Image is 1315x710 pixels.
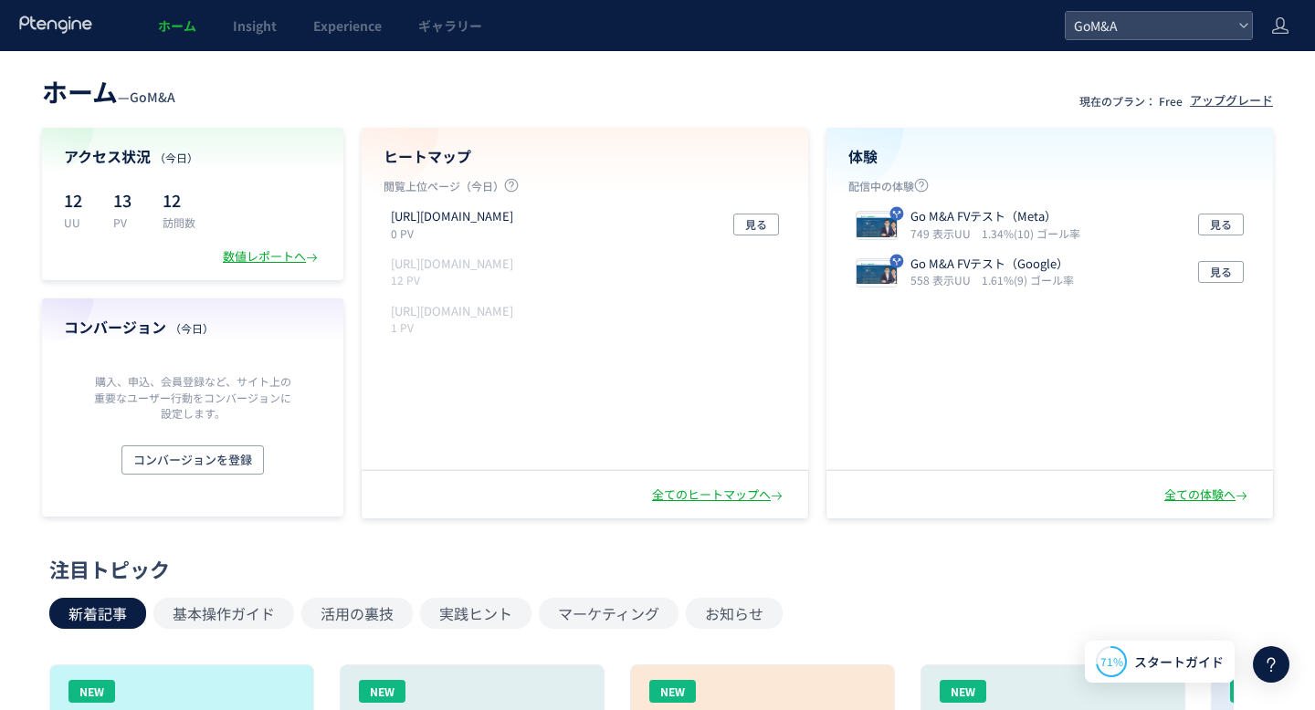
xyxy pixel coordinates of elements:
span: ホーム [42,73,118,110]
span: ホーム [158,16,196,35]
p: PV [113,214,141,230]
div: NEW [359,680,405,703]
button: 見る [1198,214,1244,235]
h4: コンバージョン [64,317,321,338]
span: ギャラリー [418,16,482,35]
div: NEW [649,680,696,703]
p: 12 [64,185,91,214]
i: 1.34%(10) ゴール率 [982,225,1080,241]
div: 注目トピック [49,555,1257,583]
p: 13 [113,185,141,214]
div: 数値レポートへ [223,248,321,266]
button: 活用の裏技 [301,598,413,629]
p: 12 [163,185,195,214]
span: GoM&A [1068,12,1231,39]
button: マーケティング [539,598,679,629]
i: 558 表示UU [910,272,978,287]
p: UU [64,214,91,230]
i: 1.61%(9) ゴール率 [982,272,1074,287]
button: 見る [733,214,779,235]
p: 0 PV [391,225,521,241]
span: 見る [1210,214,1232,235]
button: 新着記事 [49,598,146,629]
p: 1 PV [391,319,521,335]
span: GoM&A [130,88,175,106]
div: NEW [1230,680,1277,703]
p: 配信中の体験 [848,178,1251,201]
div: 全てのヒートマップへ [652,486,786,504]
p: 閲覧上位ページ（今日） [384,178,786,201]
p: https://right-b.com/lp [391,256,513,273]
div: — [42,73,175,110]
p: https://right-b.com/go-ma/lp/001 [391,208,513,225]
button: 見る [1198,261,1244,283]
div: NEW [940,680,986,703]
p: https://right-b.com/lp/ [391,303,513,320]
div: アップグレード [1190,92,1273,110]
img: 66a65bafe136cd50439006a0504d41fb1750159961520.jpeg [857,214,897,239]
button: 実践ヒント [420,598,531,629]
span: （今日） [170,320,214,336]
p: 購入、申込、会員登録など、サイト上の重要なユーザー行動をコンバージョンに設定します。 [89,373,296,420]
p: Go M&A FVテスト（Meta） [910,208,1073,225]
i: 749 表示UU [910,225,978,241]
p: 現在のプラン： Free [1079,93,1183,109]
span: 見る [745,214,767,235]
span: Insight [233,16,277,35]
span: スタートガイド [1134,653,1224,672]
div: NEW [68,680,115,703]
img: 33f5e507e83fb3422c745990b1b826d11750075165201.jpeg [857,261,897,287]
span: コンバージョンを登録 [133,445,252,475]
button: コンバージョンを登録 [121,445,264,475]
p: 訪問数 [163,214,195,230]
h4: アクセス状況 [64,146,321,167]
span: 見る [1210,261,1232,283]
span: （今日） [154,150,198,165]
span: Experience [313,16,382,35]
h4: 体験 [848,146,1251,167]
h4: ヒートマップ [384,146,786,167]
button: お知らせ [686,598,783,629]
span: 71% [1100,653,1123,669]
p: Go M&A FVテスト（Google） [910,256,1068,273]
div: 全ての体験へ [1164,486,1251,504]
button: 基本操作ガイド [153,598,294,629]
p: 12 PV [391,272,521,287]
